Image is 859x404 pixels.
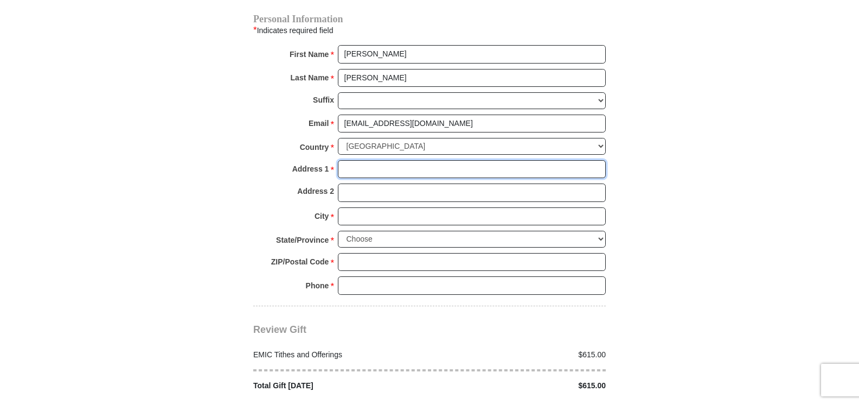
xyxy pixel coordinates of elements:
[291,70,329,85] strong: Last Name
[429,380,612,392] div: $615.00
[276,232,329,248] strong: State/Province
[309,116,329,131] strong: Email
[297,184,334,199] strong: Address 2
[315,209,329,224] strong: City
[253,23,606,37] div: Indicates required field
[306,278,329,293] strong: Phone
[271,254,329,269] strong: ZIP/Postal Code
[290,47,329,62] strong: First Name
[313,92,334,108] strong: Suffix
[253,324,306,335] span: Review Gift
[300,140,329,155] strong: Country
[292,161,329,176] strong: Address 1
[429,349,612,361] div: $615.00
[248,349,430,361] div: EMIC Tithes and Offerings
[248,380,430,392] div: Total Gift [DATE]
[253,15,606,23] h4: Personal Information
